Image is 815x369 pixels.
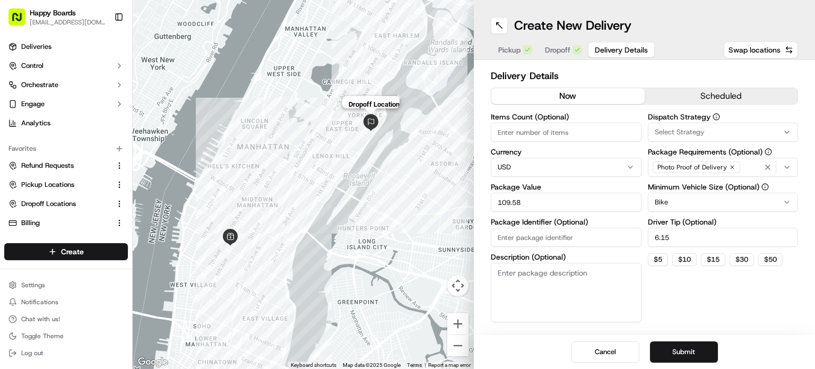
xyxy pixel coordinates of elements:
p: Welcome 👋 [11,42,193,59]
span: [PERSON_NAME] [PERSON_NAME] [33,193,141,201]
p: Dropoff Location [349,100,400,108]
button: Billing [4,214,128,231]
a: Open this area in Google Maps (opens a new window) [135,355,170,369]
button: Swap locations [724,41,798,58]
a: Powered byPylon [75,262,128,271]
button: Notifications [4,295,128,310]
button: Log out [4,346,128,361]
span: Swap locations [729,45,781,55]
button: Map camera controls [447,275,469,296]
div: 💻 [90,238,98,246]
a: Billing [8,218,111,228]
label: Package Value [491,183,641,191]
label: Dispatch Strategy [648,113,799,121]
label: Package Requirements (Optional) [648,148,799,156]
button: Create [4,243,128,260]
button: Engage [4,96,128,113]
button: $50 [758,253,783,266]
a: 📗Knowledge Base [6,233,85,252]
span: Engage [21,99,45,109]
span: Dropoff [545,45,570,55]
span: Deliveries [21,42,51,52]
a: Report a map error [428,362,471,368]
span: Settings [21,281,45,289]
span: Knowledge Base [21,237,81,247]
button: Zoom out [447,335,469,356]
button: $10 [672,253,697,266]
button: Chat with us! [4,312,128,327]
button: Happy Boards[EMAIL_ADDRESS][DOMAIN_NAME] [4,4,110,30]
button: Refund Requests [4,157,128,174]
img: Nash [11,10,32,31]
button: Settings [4,278,128,293]
a: Analytics [4,115,128,132]
button: Submit [650,341,718,363]
button: Dispatch Strategy [713,113,720,121]
span: Pickup Locations [21,180,74,190]
button: Toggle Theme [4,329,128,344]
a: Dropoff Locations [8,199,111,209]
span: Refund Requests [21,161,74,170]
div: Favorites [4,140,128,157]
button: Zoom in [447,313,469,334]
div: Past conversations [11,138,71,146]
input: Got a question? Start typing here... [28,68,191,79]
button: Dropoff Locations [4,195,128,212]
label: Description (Optional) [491,253,641,261]
span: Photo Proof of Delivery [657,163,727,171]
span: Notifications [21,298,58,306]
span: Orchestrate [21,80,58,90]
a: Pickup Locations [8,180,111,190]
img: Joana Marie Avellanoza [11,183,28,200]
button: [EMAIL_ADDRESS][DOMAIN_NAME] [30,18,106,27]
span: • [143,193,146,201]
button: Keyboard shortcuts [291,362,336,369]
button: Happy Boards [30,7,76,18]
button: Photo Proof of Delivery [648,158,799,177]
span: [DATE] [41,164,63,173]
button: $5 [648,253,668,266]
span: • [35,164,39,173]
label: Items Count (Optional) [491,113,641,121]
button: Pickup Locations [4,176,128,193]
input: Enter package value [491,193,641,212]
span: Pylon [106,263,128,271]
span: Chat with us! [21,315,60,323]
button: $15 [701,253,725,266]
label: Package Identifier (Optional) [491,218,641,226]
label: Driver Tip (Optional) [648,218,799,226]
img: Google [135,355,170,369]
span: Toggle Theme [21,332,64,340]
button: Package Requirements (Optional) [765,148,772,156]
span: API Documentation [100,237,170,247]
img: 1736555255976-a54dd68f-1ca7-489b-9aae-adbdc363a1c4 [21,193,30,202]
span: Log out [21,349,43,357]
span: Analytics [21,118,50,128]
label: Minimum Vehicle Size (Optional) [648,183,799,191]
div: We're available if you need us! [48,111,146,120]
input: Enter number of items [491,123,641,142]
span: Delivery Details [595,45,648,55]
a: Deliveries [4,38,128,55]
button: Minimum Vehicle Size (Optional) [761,183,769,191]
button: Orchestrate [4,76,128,93]
a: Terms (opens in new tab) [407,362,422,368]
label: Currency [491,148,641,156]
button: See all [164,135,193,148]
div: Start new chat [48,101,174,111]
span: [DATE] [149,193,170,201]
span: Pickup [498,45,521,55]
a: 💻API Documentation [85,233,175,252]
button: now [491,88,645,104]
img: 1736555255976-a54dd68f-1ca7-489b-9aae-adbdc363a1c4 [11,101,30,120]
span: Select Strategy [655,127,705,137]
input: Enter driver tip amount [648,228,799,247]
button: scheduled [645,88,798,104]
span: Map data ©2025 Google [343,362,401,368]
span: Control [21,61,44,71]
span: Create [61,246,84,257]
span: Billing [21,218,40,228]
input: Enter package identifier [491,228,641,247]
